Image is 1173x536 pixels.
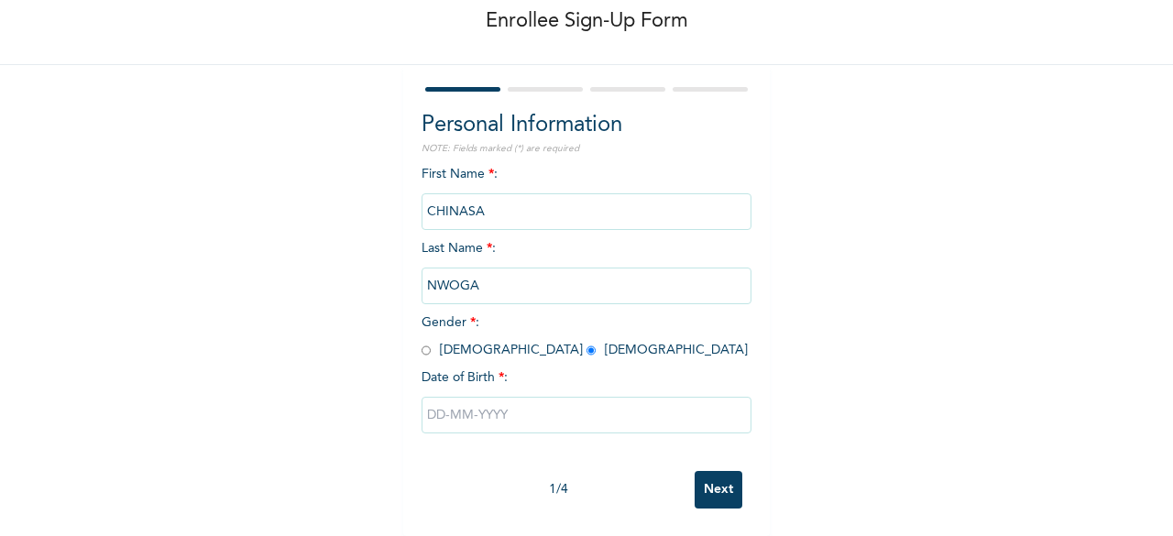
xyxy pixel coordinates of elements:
[422,142,751,156] p: NOTE: Fields marked (*) are required
[486,6,688,37] p: Enrollee Sign-Up Form
[422,242,751,292] span: Last Name :
[422,368,508,388] span: Date of Birth :
[695,471,742,509] input: Next
[422,397,751,433] input: DD-MM-YYYY
[422,168,751,218] span: First Name :
[422,268,751,304] input: Enter your last name
[422,193,751,230] input: Enter your first name
[422,480,695,499] div: 1 / 4
[422,316,748,356] span: Gender : [DEMOGRAPHIC_DATA] [DEMOGRAPHIC_DATA]
[422,109,751,142] h2: Personal Information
